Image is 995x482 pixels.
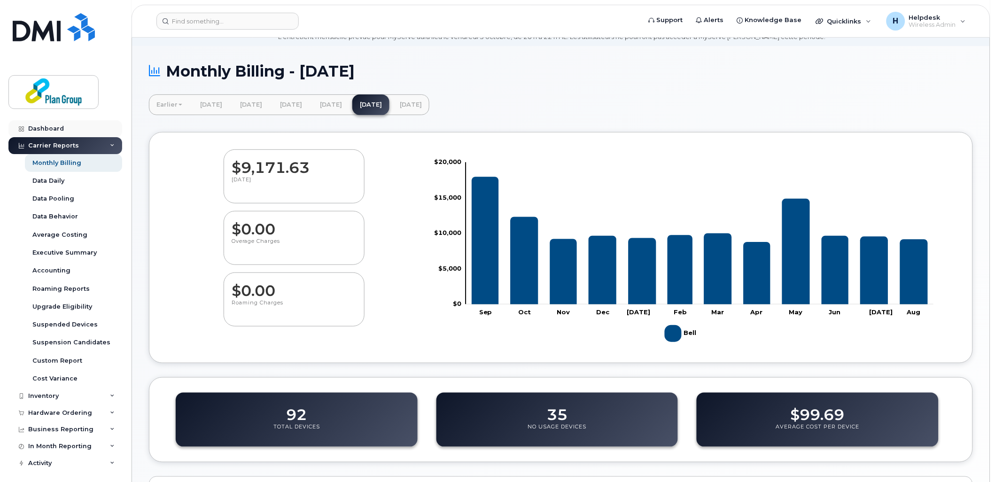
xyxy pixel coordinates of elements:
[453,300,461,308] tspan: $0
[731,11,808,30] a: Knowledge Base
[232,176,357,193] p: [DATE]
[880,12,972,31] div: Helpdesk
[909,21,956,29] span: Wireless Admin
[312,94,350,115] a: [DATE]
[704,16,724,25] span: Alerts
[776,423,860,440] p: Average Cost Per Device
[690,11,731,30] a: Alerts
[149,94,190,115] a: Earlier
[827,17,862,25] span: Quicklinks
[272,94,310,115] a: [DATE]
[273,423,320,440] p: Total Devices
[156,13,299,30] input: Find something...
[518,309,531,316] tspan: Oct
[557,309,570,316] tspan: Nov
[870,309,893,316] tspan: [DATE]
[392,94,429,115] a: [DATE]
[528,423,587,440] p: No Usage Devices
[149,63,973,79] h1: Monthly Billing - [DATE]
[233,94,270,115] a: [DATE]
[434,194,461,201] tspan: $15,000
[750,309,763,316] tspan: Apr
[893,16,899,27] span: H
[232,238,357,255] p: Overage Charges
[232,299,357,316] p: Roaming Charges
[438,264,461,272] tspan: $5,000
[472,177,928,305] g: Bell
[547,397,567,423] dd: 35
[286,397,307,423] dd: 92
[657,16,683,25] span: Support
[479,309,492,316] tspan: Sep
[809,12,878,31] div: Quicklinks
[642,11,690,30] a: Support
[434,229,461,237] tspan: $10,000
[627,309,651,316] tspan: [DATE]
[665,321,699,346] g: Bell
[791,397,845,423] dd: $99.69
[597,309,610,316] tspan: Dec
[434,158,461,166] tspan: $20,000
[907,309,921,316] tspan: Aug
[674,309,687,316] tspan: Feb
[352,94,389,115] a: [DATE]
[665,321,699,346] g: Legend
[829,309,841,316] tspan: Jun
[745,16,802,25] span: Knowledge Base
[712,309,724,316] tspan: Mar
[232,211,357,238] dd: $0.00
[434,158,934,346] g: Chart
[789,309,803,316] tspan: May
[232,150,357,176] dd: $9,171.63
[909,14,956,21] span: Helpdesk
[232,273,357,299] dd: $0.00
[193,94,230,115] a: [DATE]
